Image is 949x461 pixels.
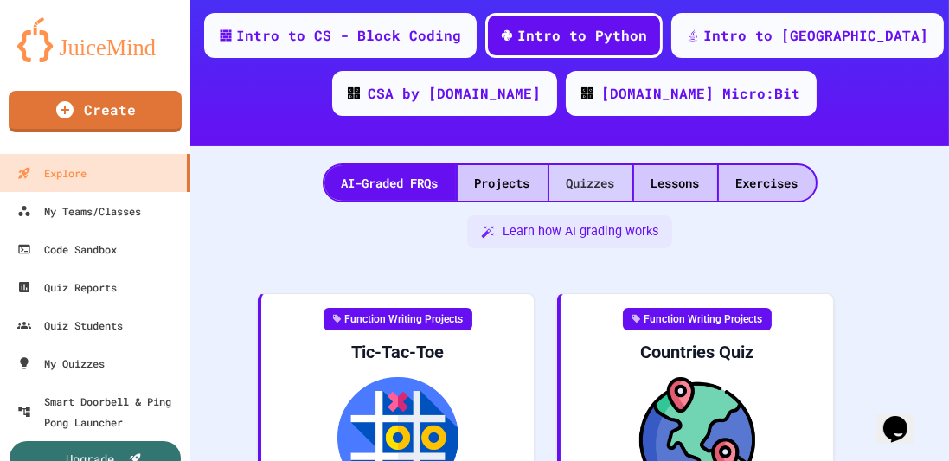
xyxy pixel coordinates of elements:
[369,83,542,104] div: CSA by [DOMAIN_NAME]
[348,87,360,99] img: CODE_logo_RGB.png
[581,87,593,99] img: CODE_logo_RGB.png
[275,341,520,363] div: Tic-Tac-Toe
[574,341,819,363] div: Countries Quiz
[17,201,141,221] div: My Teams/Classes
[17,17,173,62] img: logo-orange.svg
[17,353,105,374] div: My Quizzes
[602,83,801,104] div: [DOMAIN_NAME] Micro:Bit
[719,165,816,201] div: Exercises
[503,222,658,241] span: Learn how AI grading works
[517,25,647,46] div: Intro to Python
[324,165,456,201] div: AI-Graded FRQs
[9,91,182,132] a: Create
[458,165,548,201] div: Projects
[17,277,117,298] div: Quiz Reports
[623,308,772,330] div: Function Writing Projects
[549,165,632,201] div: Quizzes
[876,392,932,444] iframe: chat widget
[703,25,928,46] div: Intro to [GEOGRAPHIC_DATA]
[17,315,123,336] div: Quiz Students
[17,239,117,259] div: Code Sandbox
[17,391,183,432] div: Smart Doorbell & Ping Pong Launcher
[17,163,87,183] div: Explore
[324,308,472,330] div: Function Writing Projects
[236,25,461,46] div: Intro to CS - Block Coding
[634,165,717,201] div: Lessons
